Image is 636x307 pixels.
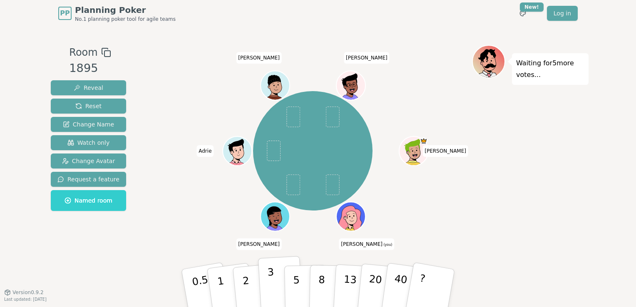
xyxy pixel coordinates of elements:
[547,6,578,21] a: Log in
[75,102,102,110] span: Reset
[422,145,468,157] span: Click to change your name
[51,190,126,211] button: Named room
[51,80,126,95] button: Reveal
[62,157,115,165] span: Change Avatar
[520,2,544,12] div: New!
[51,135,126,150] button: Watch only
[236,52,282,64] span: Click to change your name
[74,84,103,92] span: Reveal
[67,139,110,147] span: Watch only
[69,60,111,77] div: 1895
[75,4,176,16] span: Planning Poker
[196,145,214,157] span: Click to change your name
[339,238,394,250] span: Click to change your name
[60,8,70,18] span: PP
[63,120,114,129] span: Change Name
[236,238,282,250] span: Click to change your name
[58,4,176,22] a: PPPlanning PokerNo.1 planning poker tool for agile teams
[383,243,393,247] span: (you)
[65,196,112,205] span: Named room
[51,153,126,168] button: Change Avatar
[51,117,126,132] button: Change Name
[51,99,126,114] button: Reset
[51,172,126,187] button: Request a feature
[515,6,530,21] button: New!
[57,175,119,183] span: Request a feature
[69,45,97,60] span: Room
[337,203,365,230] button: Click to change your avatar
[344,52,390,64] span: Click to change your name
[4,289,44,296] button: Version0.9.2
[420,137,427,145] span: Daniel is the host
[516,57,584,81] p: Waiting for 5 more votes...
[4,297,47,302] span: Last updated: [DATE]
[75,16,176,22] span: No.1 planning poker tool for agile teams
[12,289,44,296] span: Version 0.9.2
